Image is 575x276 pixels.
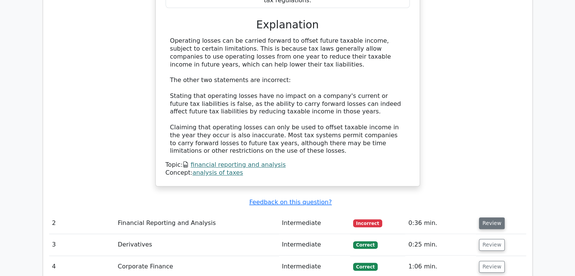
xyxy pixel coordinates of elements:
[170,19,405,31] h3: Explanation
[170,37,405,155] div: Operating losses can be carried forward to offset future taxable income, subject to certain limit...
[115,234,279,256] td: Derivatives
[49,234,115,256] td: 3
[166,161,410,169] div: Topic:
[279,234,350,256] td: Intermediate
[192,169,243,176] a: analysis of taxes
[115,212,279,234] td: Financial Reporting and Analysis
[249,198,332,206] a: Feedback on this question?
[479,261,505,273] button: Review
[191,161,285,168] a: financial reporting and analysis
[405,234,476,256] td: 0:25 min.
[279,212,350,234] td: Intermediate
[166,169,410,177] div: Concept:
[49,212,115,234] td: 2
[479,239,505,251] button: Review
[479,217,505,229] button: Review
[353,263,378,270] span: Correct
[353,241,378,249] span: Correct
[353,219,382,227] span: Incorrect
[405,212,476,234] td: 0:36 min.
